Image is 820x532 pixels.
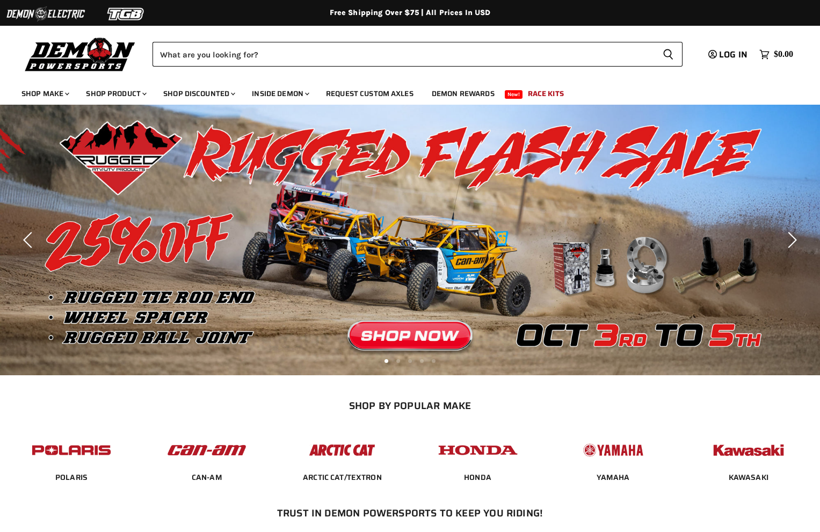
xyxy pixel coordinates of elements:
[774,49,793,60] span: $0.00
[78,83,153,105] a: Shop Product
[165,434,249,467] img: POPULAR_MAKE_logo_1_adc20308-ab24-48c4-9fac-e3c1a623d575.jpg
[464,472,491,482] a: HONDA
[300,434,384,467] img: POPULAR_MAKE_logo_3_027535af-6171-4c5e-a9bc-f0eccd05c5d6.jpg
[424,83,503,105] a: Demon Rewards
[707,434,790,467] img: POPULAR_MAKE_logo_6_76e8c46f-2d1e-4ecc-b320-194822857d41.jpg
[384,359,388,363] li: Page dot 1
[303,472,382,483] span: ARCTIC CAT/TEXTRON
[318,83,422,105] a: Request Custom Axles
[571,434,655,467] img: POPULAR_MAKE_logo_5_20258e7f-293c-4aac-afa8-159eaa299126.jpg
[597,472,630,483] span: YAMAHA
[86,4,166,24] img: TGB Logo 2
[192,472,222,483] span: CAN-AM
[155,83,242,105] a: Shop Discounted
[505,90,523,99] span: New!
[436,434,520,467] img: POPULAR_MAKE_logo_4_4923a504-4bac-4306-a1be-165a52280178.jpg
[21,35,139,73] img: Demon Powersports
[19,229,40,251] button: Previous
[408,359,412,363] li: Page dot 3
[5,4,86,24] img: Demon Electric Logo 2
[396,359,400,363] li: Page dot 2
[13,78,790,105] ul: Main menu
[192,472,222,482] a: CAN-AM
[303,472,382,482] a: ARCTIC CAT/TEXTRON
[55,472,88,482] a: POLARIS
[780,229,801,251] button: Next
[13,83,76,105] a: Shop Make
[244,83,316,105] a: Inside Demon
[719,48,748,61] span: Log in
[729,472,768,483] span: KAWASAKI
[420,359,424,363] li: Page dot 4
[729,472,768,482] a: KAWASAKI
[754,47,799,62] a: $0.00
[26,507,795,519] h2: Trust In Demon Powersports To Keep You Riding!
[432,359,436,363] li: Page dot 5
[520,83,572,105] a: Race Kits
[13,400,807,411] h2: SHOP BY POPULAR MAKE
[55,472,88,483] span: POLARIS
[654,42,683,67] button: Search
[153,42,683,67] form: Product
[30,434,113,467] img: POPULAR_MAKE_logo_2_dba48cf1-af45-46d4-8f73-953a0f002620.jpg
[703,50,754,60] a: Log in
[597,472,630,482] a: YAMAHA
[153,42,654,67] input: Search
[464,472,491,483] span: HONDA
